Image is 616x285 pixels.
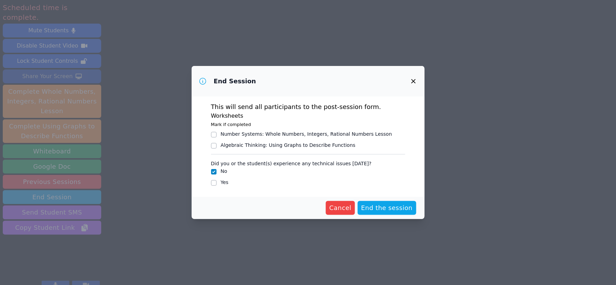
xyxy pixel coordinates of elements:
[211,157,372,168] legend: Did you or the student(s) experience any technical issues [DATE]?
[221,179,229,185] label: Yes
[211,122,251,127] small: Mark if completed
[221,142,356,149] div: Algebraic Thinking : Using Graphs to Describe Functions
[211,112,405,120] h3: Worksheets
[214,77,256,85] h3: End Session
[329,203,352,213] span: Cancel
[326,201,355,215] button: Cancel
[211,102,405,112] p: This will send all participants to the post-session form.
[358,201,416,215] button: End the session
[221,168,227,174] label: No
[361,203,413,213] span: End the session
[221,131,392,137] div: Number Systems : Whole Numbers, Integers, Rational Numbers Lesson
